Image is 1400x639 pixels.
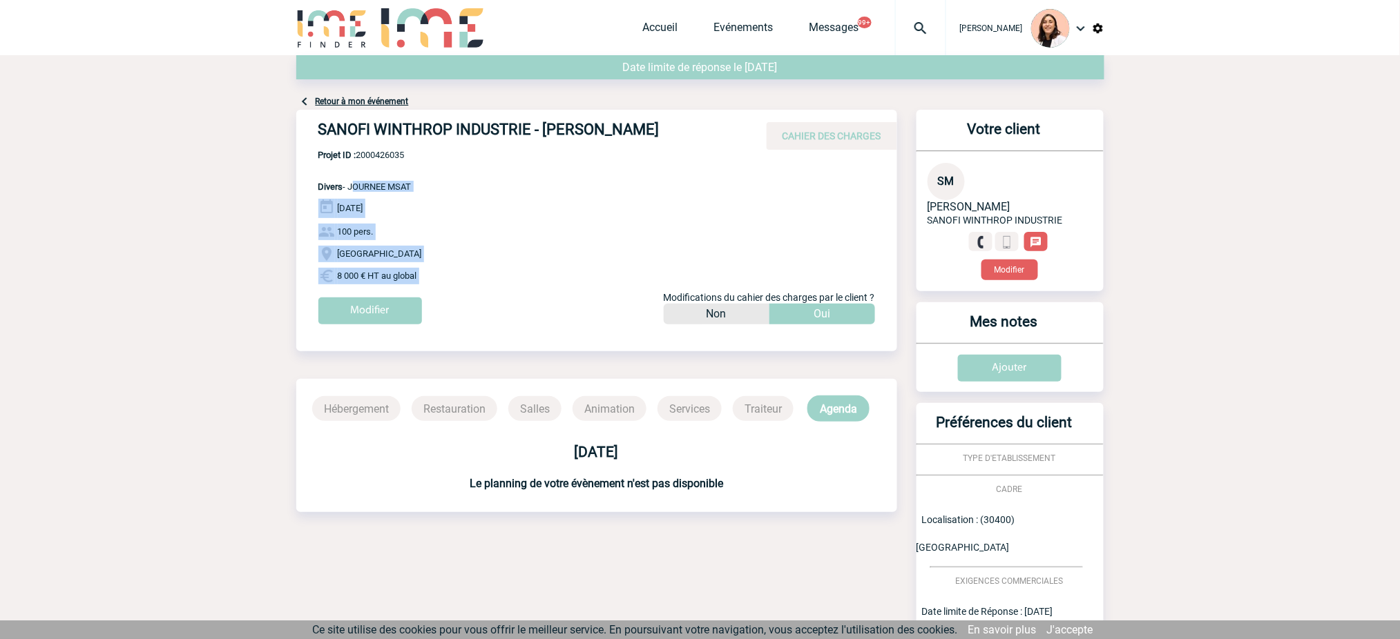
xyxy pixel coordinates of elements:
[958,355,1062,382] input: Ajouter
[1031,9,1070,48] img: 129834-0.png
[338,271,417,282] span: 8 000 € HT au global
[981,259,1038,280] button: Modifier
[296,477,897,490] h3: Le planning de votre évènement n'est pas disponible
[1030,236,1042,248] img: chat-24-px-w.png
[809,21,859,40] a: Messages
[807,395,870,422] p: Agenda
[963,453,1056,463] span: TYPE D'ETABLISSEMENT
[313,623,958,636] span: Ce site utilise des cookies pour vous offrir le meilleur service. En poursuivant votre navigation...
[338,249,422,259] span: [GEOGRAPHIC_DATA]
[858,17,872,28] button: 99+
[922,121,1087,150] h3: Votre client
[922,606,1053,617] span: Date limite de Réponse : [DATE]
[318,181,343,192] span: Divers
[575,444,619,460] b: [DATE]
[312,396,401,421] p: Hébergement
[928,200,1010,213] span: [PERSON_NAME]
[814,304,830,324] p: Oui
[714,21,774,40] a: Evénements
[1047,623,1093,636] a: J'accepte
[316,97,409,106] a: Retour à mon événement
[783,130,881,141] span: CAHIER DES CHARGES
[733,396,794,421] p: Traiteur
[968,623,1037,636] a: En savoir plus
[412,396,497,421] p: Restauration
[928,215,1063,226] span: SANOFI WINTHROP INDUSTRIE
[922,414,1087,444] h3: Préférences du client
[318,150,356,160] b: Projet ID :
[338,203,363,213] span: [DATE]
[623,61,778,74] span: Date limite de réponse le [DATE]
[318,181,412,192] span: - JOURNEE MSAT
[956,576,1064,586] span: EXIGENCES COMMERCIALES
[922,313,1087,343] h3: Mes notes
[975,236,987,248] img: fixe.png
[917,514,1015,553] span: Localisation : (30400) [GEOGRAPHIC_DATA]
[643,21,678,40] a: Accueil
[318,121,733,144] h4: SANOFI WINTHROP INDUSTRIE - [PERSON_NAME]
[318,150,412,160] span: 2000426035
[573,396,646,421] p: Animation
[338,227,374,237] span: 100 pers.
[960,23,1023,33] span: [PERSON_NAME]
[664,292,875,303] span: Modifications du cahier des charges par le client ?
[707,304,727,324] p: Non
[318,297,422,324] input: Modifier
[997,484,1023,494] span: CADRE
[296,8,368,48] img: IME-Finder
[658,396,722,421] p: Services
[938,175,955,188] span: SM
[1001,236,1013,248] img: portable.png
[508,396,562,421] p: Salles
